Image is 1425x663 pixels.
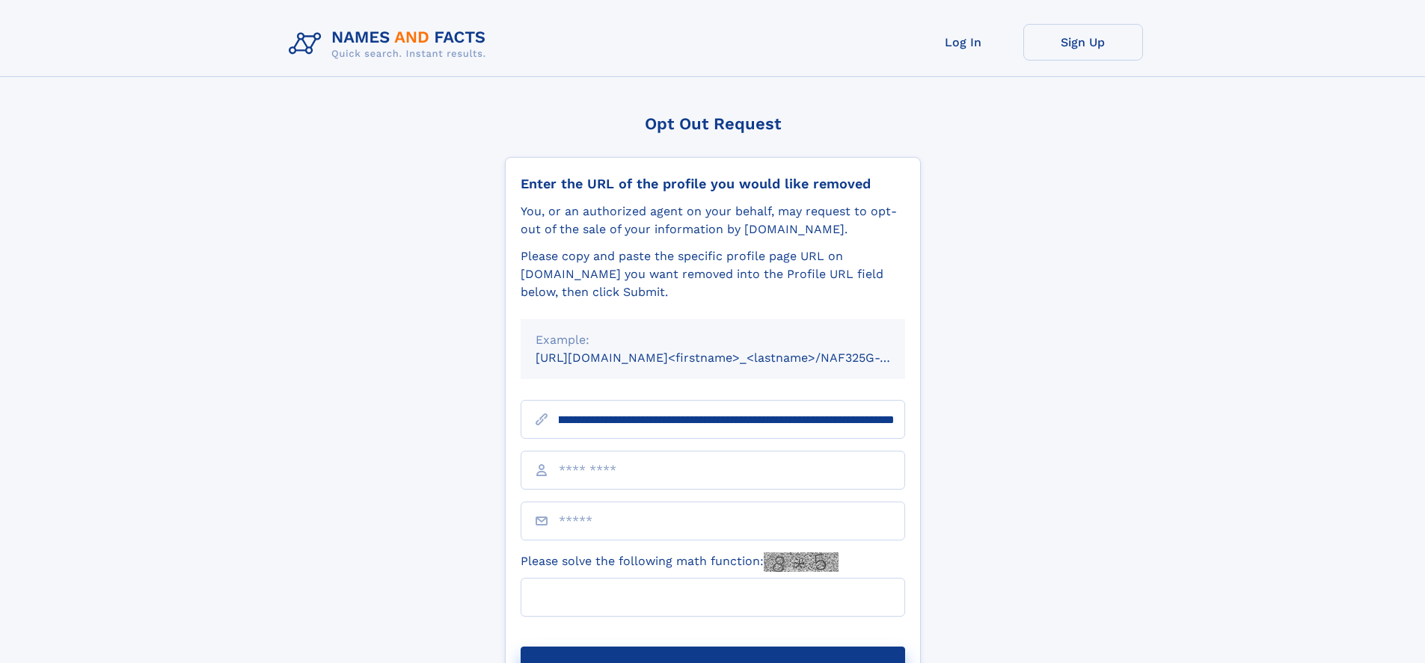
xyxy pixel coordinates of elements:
[521,176,905,192] div: Enter the URL of the profile you would like removed
[536,351,934,365] small: [URL][DOMAIN_NAME]<firstname>_<lastname>/NAF325G-xxxxxxxx
[904,24,1023,61] a: Log In
[283,24,498,64] img: Logo Names and Facts
[1023,24,1143,61] a: Sign Up
[505,114,921,133] div: Opt Out Request
[536,331,890,349] div: Example:
[521,247,905,301] div: Please copy and paste the specific profile page URL on [DOMAIN_NAME] you want removed into the Pr...
[521,203,905,238] div: You, or an authorized agent on your behalf, may request to opt-out of the sale of your informatio...
[521,552,839,572] label: Please solve the following math function:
